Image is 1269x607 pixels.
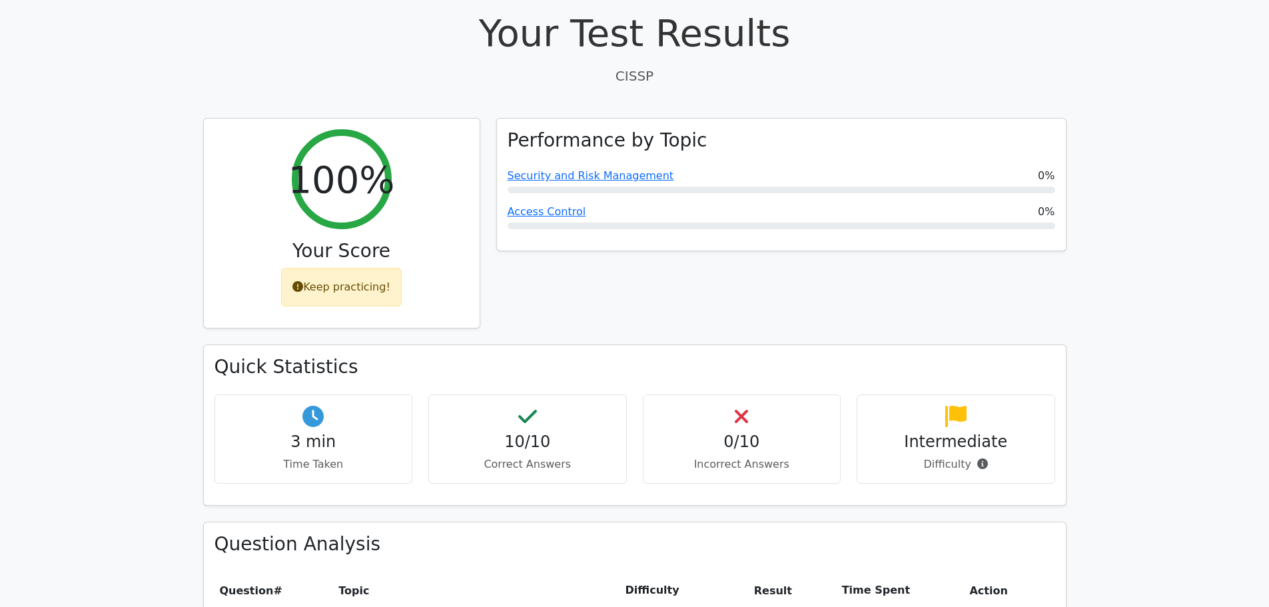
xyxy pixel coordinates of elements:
h3: Your Score [214,240,469,263]
a: Access Control [508,205,586,218]
h4: Intermediate [868,432,1044,452]
p: Difficulty [868,456,1044,472]
h3: Performance by Topic [508,129,707,152]
h1: Your Test Results [203,11,1066,55]
h3: Question Analysis [214,533,1055,556]
div: Keep practicing! [281,268,402,306]
span: 0% [1038,168,1055,184]
h4: 0/10 [654,432,830,452]
a: Security and Risk Management [508,169,674,182]
h2: 100% [288,157,394,202]
h3: Quick Statistics [214,356,1055,378]
span: Question [220,584,274,597]
p: Correct Answers [440,456,616,472]
p: Time Taken [226,456,402,472]
p: CISSP [203,66,1066,86]
p: Incorrect Answers [654,456,830,472]
h4: 10/10 [440,432,616,452]
span: 0% [1038,204,1055,220]
h4: 3 min [226,432,402,452]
